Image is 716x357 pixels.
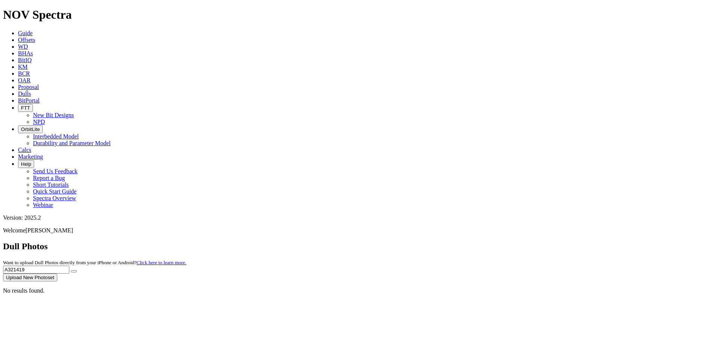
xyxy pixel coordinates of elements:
[3,8,713,22] h1: NOV Spectra
[18,84,39,90] a: Proposal
[18,57,31,63] a: BitIQ
[18,147,31,153] a: Calcs
[21,105,30,111] span: FTT
[18,50,33,57] a: BHAs
[33,181,69,188] a: Short Tutorials
[18,37,35,43] a: Offsets
[21,126,40,132] span: OrbitLite
[33,202,53,208] a: Webinar
[3,274,57,281] button: Upload New Photoset
[18,43,28,50] a: WD
[3,287,713,294] p: No results found.
[33,119,45,125] a: NPD
[33,133,79,140] a: Interbedded Model
[3,266,69,274] input: Search Serial Number
[18,160,34,168] button: Help
[18,97,40,104] a: BitPortal
[137,260,186,265] a: Click here to learn more.
[3,214,713,221] div: Version: 2025.2
[33,195,76,201] a: Spectra Overview
[33,140,111,146] a: Durability and Parameter Model
[18,104,33,112] button: FTT
[18,91,31,97] a: Dulls
[33,112,74,118] a: New Bit Designs
[33,175,65,181] a: Report a Bug
[25,227,73,234] span: [PERSON_NAME]
[18,64,28,70] a: KM
[3,260,186,265] small: Want to upload Dull Photos directly from your iPhone or Android?
[33,168,78,174] a: Send Us Feedback
[18,125,43,133] button: OrbitLite
[18,70,30,77] a: BCR
[33,188,76,195] a: Quick Start Guide
[3,227,713,234] p: Welcome
[18,153,43,160] a: Marketing
[3,241,713,251] h2: Dull Photos
[18,30,33,36] a: Guide
[21,161,31,167] span: Help
[18,77,31,83] a: OAR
